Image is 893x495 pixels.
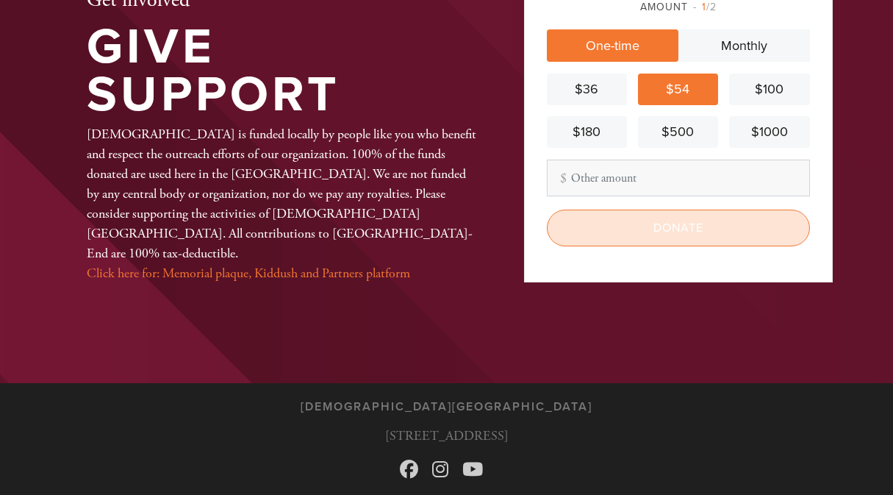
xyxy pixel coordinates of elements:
a: $1000 [729,116,809,148]
span: [STREET_ADDRESS] [385,426,509,446]
div: $36 [553,79,621,99]
a: $54 [638,74,718,105]
a: Click here for: Memorial plaque, Kiddush and Partners platform [87,265,410,282]
a: $100 [729,74,809,105]
div: [DEMOGRAPHIC_DATA] is funded locally by people like you who benefit and respect the outreach effo... [87,124,476,283]
a: $500 [638,116,718,148]
a: $180 [547,116,627,148]
a: One-time [547,29,678,62]
div: $100 [735,79,803,99]
span: /2 [693,1,717,13]
input: Donate [547,210,810,246]
div: $1000 [735,122,803,142]
a: Monthly [678,29,810,62]
input: Other amount [547,160,810,196]
div: $500 [644,122,712,142]
h3: [DEMOGRAPHIC_DATA][GEOGRAPHIC_DATA] [301,400,592,414]
h1: Give Support [87,24,476,118]
div: $180 [553,122,621,142]
span: 1 [702,1,706,13]
a: $36 [547,74,627,105]
div: $54 [644,79,712,99]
